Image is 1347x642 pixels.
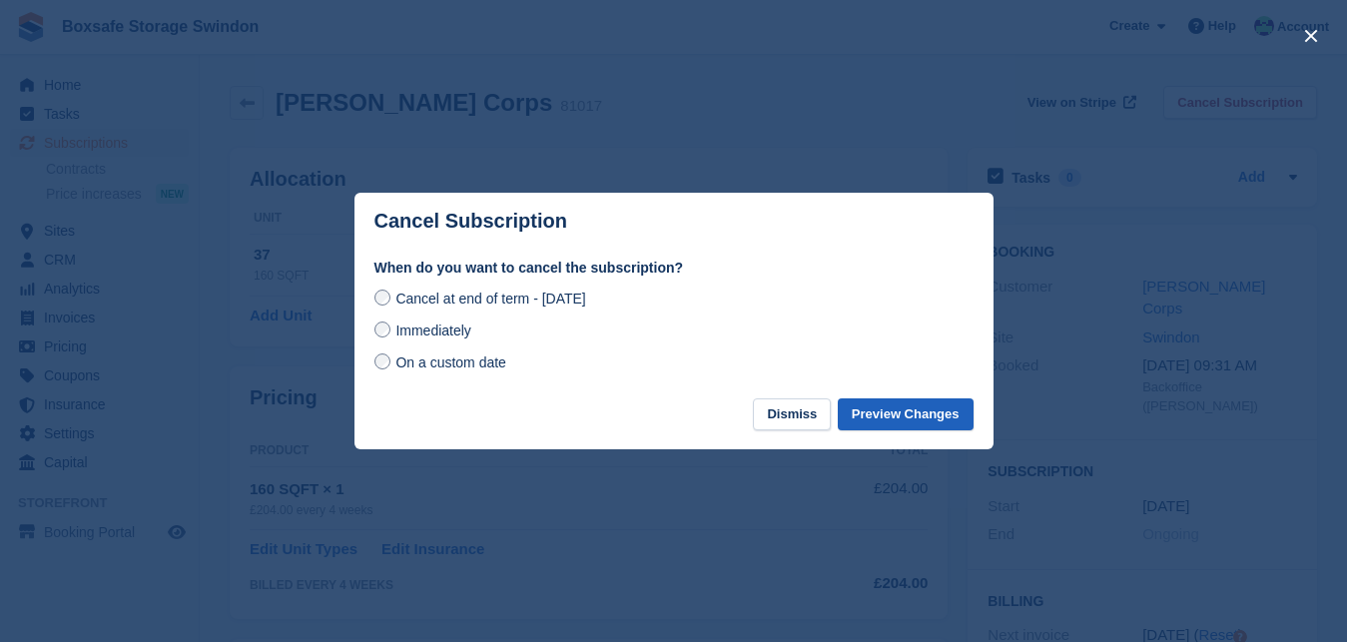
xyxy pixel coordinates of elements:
[374,290,390,306] input: Cancel at end of term - [DATE]
[395,291,585,307] span: Cancel at end of term - [DATE]
[374,258,974,279] label: When do you want to cancel the subscription?
[753,398,831,431] button: Dismiss
[838,398,974,431] button: Preview Changes
[374,210,567,233] p: Cancel Subscription
[374,353,390,369] input: On a custom date
[374,321,390,337] input: Immediately
[395,322,470,338] span: Immediately
[395,354,506,370] span: On a custom date
[1295,20,1327,52] button: close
